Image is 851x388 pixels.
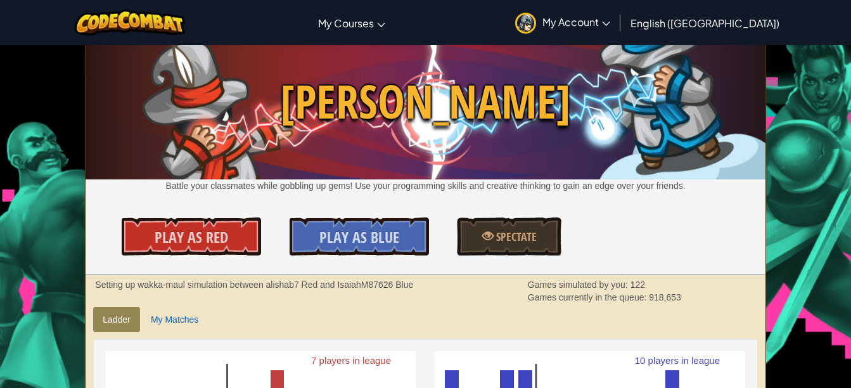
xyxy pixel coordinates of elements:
[630,280,645,290] span: 122
[542,15,610,29] span: My Account
[528,292,649,302] span: Games currently in the queue:
[155,227,228,247] span: Play As Red
[635,355,720,366] text: 10 players in league
[457,217,561,255] a: Spectate
[509,3,617,42] a: My Account
[528,280,630,290] span: Games simulated by you:
[494,229,537,245] span: Spectate
[624,6,786,40] a: English ([GEOGRAPHIC_DATA])
[75,10,186,36] img: CodeCombat logo
[95,280,413,290] strong: Setting up wakka-maul simulation between alishab7 Red and IsaiahM87626 Blue
[141,307,208,332] a: My Matches
[318,16,374,30] span: My Courses
[319,227,399,247] span: Play As Blue
[630,16,779,30] span: English ([GEOGRAPHIC_DATA])
[311,355,391,366] text: 7 players in league
[312,6,392,40] a: My Courses
[649,292,681,302] span: 918,653
[86,69,765,134] span: [PERSON_NAME]
[93,307,140,332] a: Ladder
[515,13,536,34] img: avatar
[86,179,765,192] p: Battle your classmates while gobbling up gems! Use your programming skills and creative thinking ...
